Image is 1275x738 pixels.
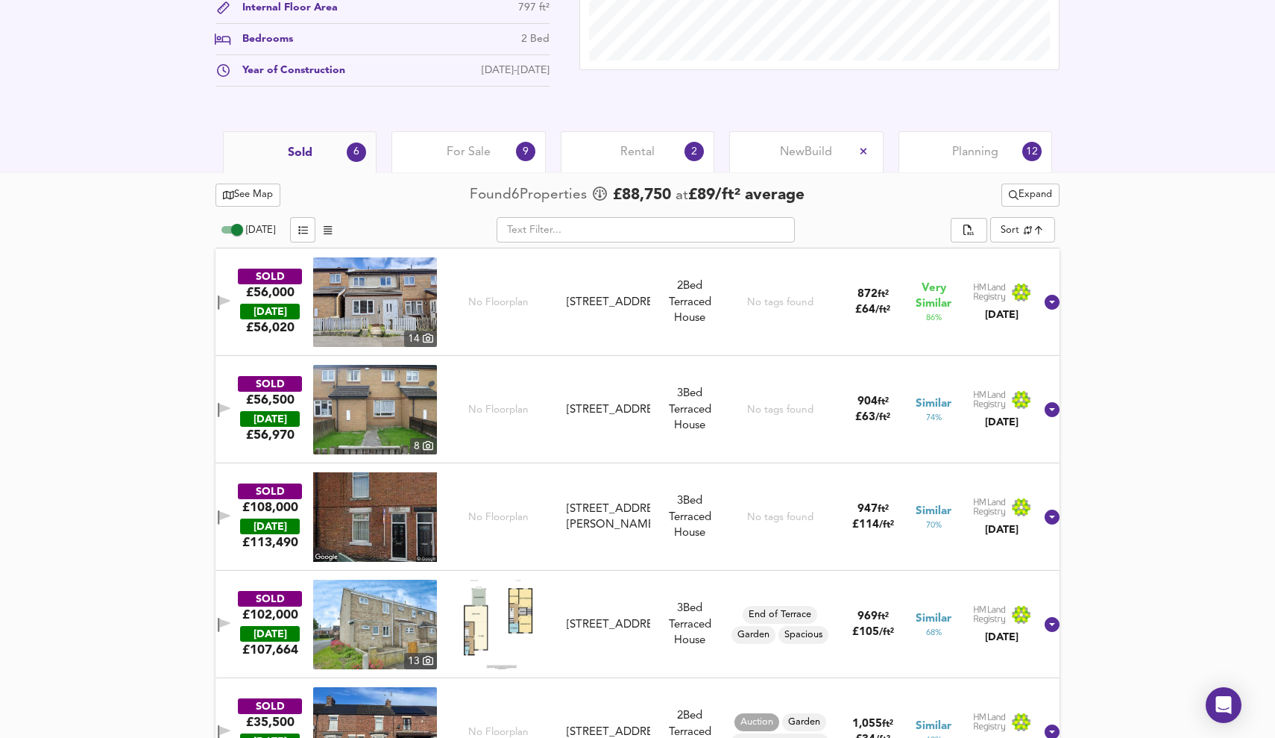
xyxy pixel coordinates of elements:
[855,304,890,316] span: £ 64
[246,284,295,301] div: £56,000
[973,522,1031,537] div: [DATE]
[857,611,878,622] span: 969
[620,144,655,160] span: Rental
[215,184,280,207] button: See Map
[656,601,723,648] div: 3 Bed Terraced House
[1001,223,1019,237] div: Sort
[246,392,295,408] div: £56,500
[973,307,1031,322] div: [DATE]
[313,365,437,454] a: property thumbnail 8
[973,283,1031,302] img: Land Registry
[926,312,942,324] span: 86 %
[973,498,1031,517] img: Land Registry
[567,617,651,633] div: [STREET_ADDRESS]
[313,257,437,347] a: property thumbnail 14
[313,365,437,454] img: property thumbnail
[238,484,302,499] div: SOLD
[878,397,889,407] span: ft²
[916,504,951,519] span: Similar
[782,713,826,731] div: Garden
[734,716,779,729] span: Auction
[878,290,889,299] span: ft²
[567,501,651,534] div: [STREET_ADDRESS][PERSON_NAME]
[238,698,302,714] div: SOLD
[246,714,295,731] div: £35,500
[731,628,775,642] span: Garden
[246,225,275,235] span: [DATE]
[313,472,437,562] img: streetview
[747,403,813,417] div: No tags found
[852,719,882,730] span: 1,055
[780,144,832,160] span: New Build
[1009,187,1052,204] span: Expand
[857,396,878,407] span: 904
[468,295,529,310] span: No Floorplan
[404,331,437,347] div: 14
[973,605,1031,625] img: Land Registry
[1043,401,1061,419] svg: Show Details
[567,295,651,310] div: [STREET_ADDRESS]
[973,390,1031,410] img: Land Registry
[656,386,723,434] div: 3 Bed Terraced House
[238,269,302,284] div: SOLD
[782,716,826,729] span: Garden
[857,289,878,300] span: 872
[1043,616,1061,634] svg: Show Details
[447,144,491,160] span: For Sale
[973,415,1031,430] div: [DATE]
[731,626,775,644] div: Garden
[1001,184,1060,207] button: Expand
[215,463,1060,571] div: SOLD£108,000 [DATE]£113,490No Floorplan[STREET_ADDRESS][PERSON_NAME]3Bed Terraced HouseNo tags fo...
[855,412,890,423] span: £ 63
[313,580,437,669] a: property thumbnail 13
[482,63,550,78] div: [DATE]-[DATE]
[404,653,437,669] div: 13
[926,412,942,424] span: 74 %
[990,217,1055,243] div: Sort
[875,413,890,422] span: / ft²
[852,627,894,638] span: £ 105
[246,319,295,336] span: £ 56,020
[470,185,591,205] div: Found 6 Propert ies
[313,257,437,347] img: property thumbnail
[684,142,704,161] div: 2
[952,144,998,160] span: Planning
[882,719,893,729] span: ft²
[521,31,550,47] div: 2 Bed
[215,356,1060,463] div: SOLD£56,500 [DATE]£56,970property thumbnail 8 No Floorplan[STREET_ADDRESS]3Bed Terraced HouseNo t...
[242,607,298,623] div: £102,000
[313,580,437,669] img: property thumbnail
[878,504,889,514] span: ft²
[230,63,345,78] div: Year of Construction
[1043,508,1061,526] svg: Show Details
[916,611,951,627] span: Similar
[747,510,813,525] div: No tags found
[916,396,951,412] span: Similar
[656,278,723,326] div: 2 Bed Terraced House
[973,630,1031,645] div: [DATE]
[410,438,437,454] div: 8
[926,627,942,639] span: 68 %
[238,591,302,607] div: SOLD
[1001,184,1060,207] div: split button
[857,504,878,515] span: 947
[288,145,312,161] span: Sold
[778,628,828,642] span: Spacious
[879,628,894,637] span: / ft²
[1043,293,1061,311] svg: Show Details
[1022,142,1042,161] div: 12
[230,31,293,47] div: Bedrooms
[778,626,828,644] div: Spacious
[238,376,302,392] div: SOLD
[347,143,366,162] div: 6
[676,189,688,203] span: at
[215,571,1060,678] div: SOLD£102,000 [DATE]£107,664property thumbnail 13 Floorplan[STREET_ADDRESS]3Bed Terraced HouseEnd ...
[242,499,298,516] div: £108,000
[878,612,889,622] span: ft²
[875,305,890,315] span: / ft²
[852,519,894,531] span: £ 114
[613,184,671,207] span: £ 88,750
[951,218,986,243] div: split button
[464,580,534,669] img: Floorplan
[734,713,779,731] div: Auction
